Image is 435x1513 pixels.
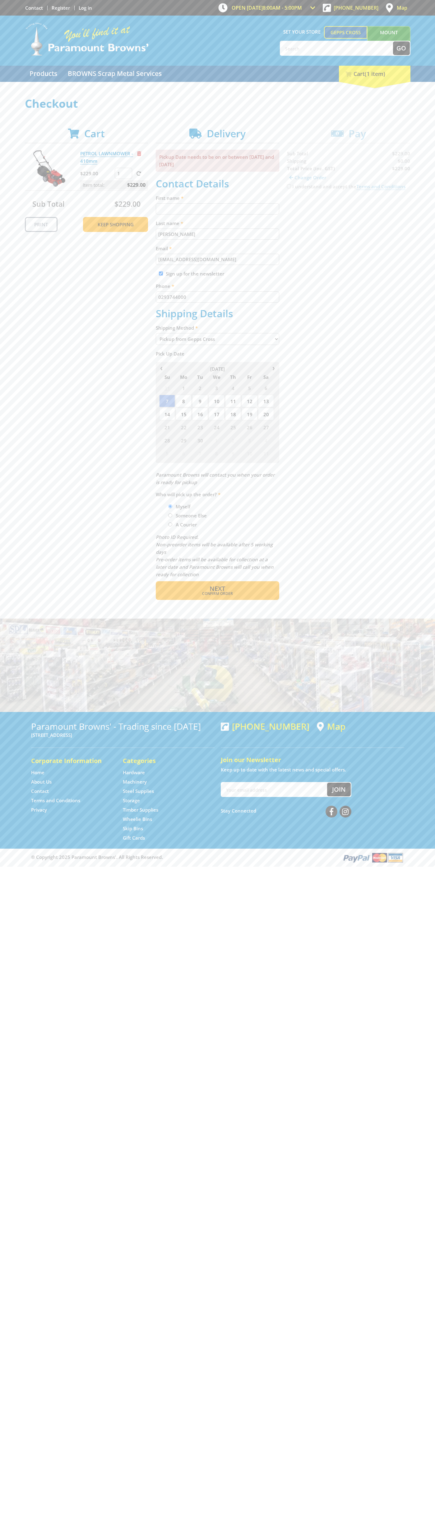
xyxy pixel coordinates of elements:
p: Keep up to date with the latest news and special offers. [221,766,404,773]
a: Go to the Skip Bins page [123,825,143,832]
span: 3 [209,382,224,394]
span: 21 [159,421,175,433]
input: Please select who will pick up the order. [168,504,172,508]
label: Phone [156,282,279,290]
label: Someone Else [174,510,209,521]
a: Go to the Storage page [123,797,140,804]
span: 2 [225,434,241,446]
span: 30 [192,434,208,446]
span: Sa [258,373,274,381]
span: 6 [258,382,274,394]
label: Who will pick up the order? [156,491,279,498]
span: 26 [242,421,257,433]
span: Fr [242,373,257,381]
a: Print [25,217,58,232]
span: 27 [258,421,274,433]
a: Go to the About Us page [31,779,52,785]
a: Go to the Timber Supplies page [123,807,158,813]
span: Mo [176,373,192,381]
span: 1 [209,434,224,446]
span: Cart [84,127,105,140]
a: Remove from cart [137,150,141,157]
a: Go to the registration page [52,5,70,11]
a: Go to the Wheelie Bins page [123,816,152,822]
span: 7 [159,395,175,407]
div: [PHONE_NUMBER] [221,721,309,731]
a: Go to the Home page [31,769,44,776]
span: Next [210,584,225,593]
span: 28 [159,434,175,446]
input: Your email address [221,783,327,796]
select: Please select a shipping method. [156,333,279,345]
p: Item total: [80,180,148,190]
input: Please enter your telephone number. [156,291,279,303]
button: Next Confirm order [156,581,279,600]
span: 2 [192,382,208,394]
span: Sub Total [32,199,64,209]
a: Go to the Machinery page [123,779,147,785]
span: 9 [192,395,208,407]
input: Please enter your email address. [156,254,279,265]
span: 11 [258,447,274,460]
h5: Categories [123,756,202,765]
a: Go to the Terms and Conditions page [31,797,80,804]
span: 10 [242,447,257,460]
span: 9 [225,447,241,460]
a: Go to the Privacy page [31,807,47,813]
a: Go to the Products page [25,66,62,82]
input: Please select who will pick up the order. [168,513,172,517]
span: 4 [258,434,274,446]
span: 12 [242,395,257,407]
span: 17 [209,408,224,420]
span: $229.00 [127,180,146,190]
input: Please enter your first name. [156,203,279,214]
label: Last name [156,219,279,227]
span: (1 item) [365,70,385,78]
span: 5 [242,382,257,394]
em: Paramount Browns will contact you when your order is ready for pickup [156,472,275,485]
a: Go to the Contact page [25,5,43,11]
span: Th [225,373,241,381]
label: First name [156,194,279,202]
button: Join [327,783,351,796]
div: Cart [339,66,410,82]
a: Gepps Cross [324,26,367,39]
a: Keep Shopping [83,217,148,232]
span: 10 [209,395,224,407]
span: 20 [258,408,274,420]
label: Sign up for the newsletter [166,271,224,277]
span: 11 [225,395,241,407]
span: 3 [242,434,257,446]
label: Pick Up Date [156,350,279,357]
span: 7 [192,447,208,460]
a: Go to the Steel Supplies page [123,788,154,794]
span: 1 [176,382,192,394]
label: A Courier [174,519,199,530]
input: Please enter your last name. [156,229,279,240]
span: 18 [225,408,241,420]
span: [DATE] [210,366,225,372]
span: Set your store [280,26,324,37]
h1: Checkout [25,97,410,110]
input: Please select who will pick up the order. [168,522,172,526]
p: [STREET_ADDRESS] [31,731,215,739]
a: Log in [79,5,92,11]
span: 22 [176,421,192,433]
label: Email [156,245,279,252]
button: Go [393,41,410,55]
p: $229.00 [80,170,113,177]
span: 25 [225,421,241,433]
em: Photo ID Required. Non-preorder items will be available after 5 working days Pre-order items will... [156,534,274,577]
span: 29 [176,434,192,446]
span: 8 [176,395,192,407]
span: 4 [225,382,241,394]
h5: Join our Newsletter [221,756,404,764]
span: OPEN [DATE] [232,4,302,11]
span: 23 [192,421,208,433]
span: Delivery [207,127,246,140]
span: 14 [159,408,175,420]
span: 13 [258,395,274,407]
a: View a map of Gepps Cross location [317,721,345,732]
span: Tu [192,373,208,381]
input: Search [280,41,393,55]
